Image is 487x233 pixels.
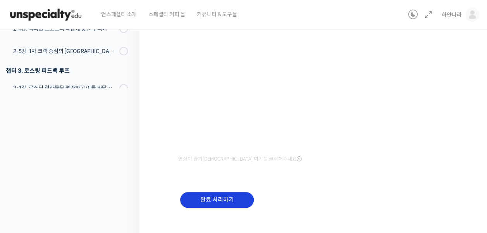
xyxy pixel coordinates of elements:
span: 설정 [120,180,129,187]
input: 완료 처리하기 [180,192,254,208]
div: 2-5강. 1차 크랙 중심의 [GEOGRAPHIC_DATA]에 관하여 [13,47,117,55]
span: 홈 [24,180,29,187]
a: 홈 [2,169,51,188]
div: 3-1강. 로스팅 결과물을 평가하고 이를 바탕으로 프로파일을 설계하는 방법 [13,84,117,92]
span: 영상이 끊기[DEMOGRAPHIC_DATA] 여기를 클릭해주세요 [178,156,302,162]
span: 대화 [71,181,80,187]
div: 챕터 3. 로스팅 피드백 루프 [6,65,128,76]
a: 대화 [51,169,100,188]
a: 설정 [100,169,149,188]
span: 하얀나라 [442,11,461,18]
